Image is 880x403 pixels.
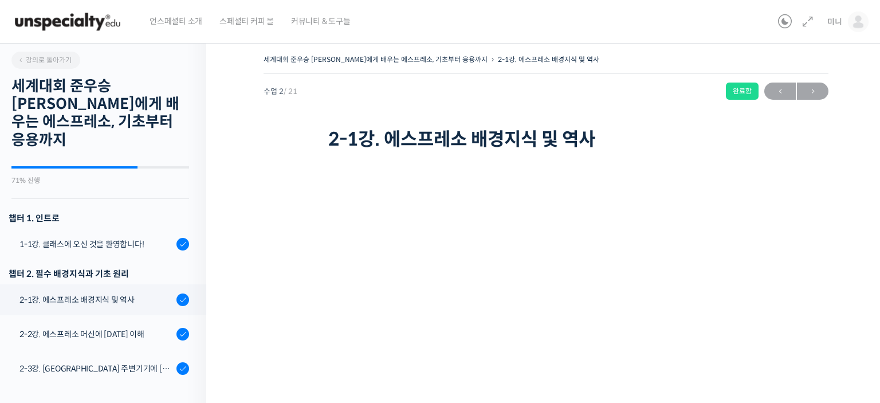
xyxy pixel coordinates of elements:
[11,52,80,69] a: 강의로 돌아가기
[726,83,759,100] div: 완료함
[264,88,297,95] span: 수업 2
[19,328,173,341] div: 2-2강. 에스프레소 머신에 [DATE] 이해
[9,210,189,226] h3: 챕터 1. 인트로
[328,128,764,150] h1: 2-1강. 에스프레소 배경지식 및 역사
[827,17,842,27] span: 미니
[764,84,796,99] span: ←
[764,83,796,100] a: ←이전
[19,362,173,375] div: 2-3강. [GEOGRAPHIC_DATA] 주변기기에 [DATE] 이해
[11,77,189,149] h2: 세계대회 준우승 [PERSON_NAME]에게 배우는 에스프레소, 기초부터 응용까지
[498,55,599,64] a: 2-1강. 에스프레소 배경지식 및 역사
[797,84,828,99] span: →
[19,238,173,251] div: 1-1강. 클래스에 오신 것을 환영합니다!
[19,294,173,306] div: 2-1강. 에스프레소 배경지식 및 역사
[284,87,297,96] span: / 21
[797,83,828,100] a: 다음→
[264,55,488,64] a: 세계대회 준우승 [PERSON_NAME]에게 배우는 에스프레소, 기초부터 응용까지
[17,56,72,64] span: 강의로 돌아가기
[11,177,189,184] div: 71% 진행
[9,266,189,281] div: 챕터 2. 필수 배경지식과 기초 원리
